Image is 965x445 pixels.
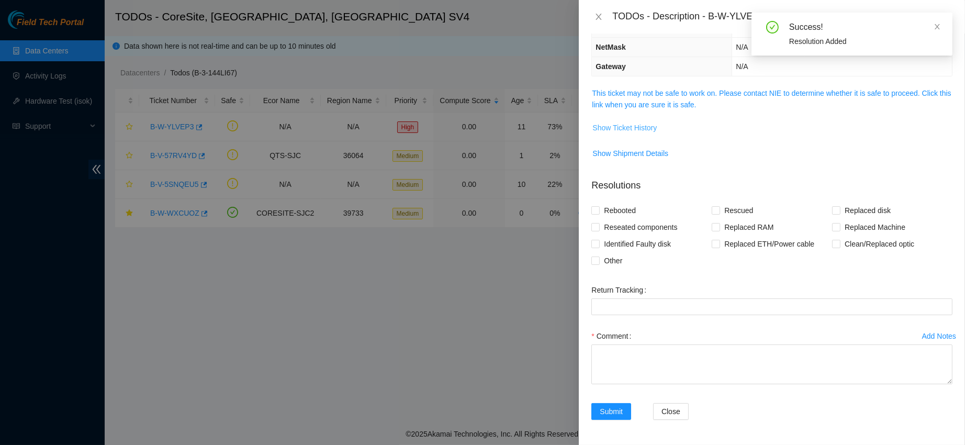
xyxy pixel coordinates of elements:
div: TODOs - Description - B-W-YLVEP3 [612,8,952,25]
span: Show Shipment Details [592,148,668,159]
span: Rescued [720,202,757,219]
span: Replaced RAM [720,219,778,236]
span: Replaced disk [840,202,895,219]
span: Show Ticket History [592,122,657,133]
label: Return Tracking [591,282,650,298]
input: Return Tracking [591,298,952,315]
label: Comment [591,328,635,344]
a: This ticket may not be safe to work on. Please contact NIE to determine whether it is safe to pro... [592,89,951,109]
span: Identified Faulty disk [600,236,675,252]
span: Reseated components [600,219,681,236]
button: Close [591,12,606,22]
button: Add Notes [922,328,957,344]
span: Clean/Replaced optic [840,236,918,252]
span: NetMask [596,43,626,51]
span: Other [600,252,626,269]
span: Submit [600,406,623,417]
textarea: Comment [591,344,952,384]
span: Close [661,406,680,417]
span: close [594,13,603,21]
span: N/A [736,62,748,71]
button: Show Ticket History [592,119,657,136]
button: Show Shipment Details [592,145,669,162]
span: close [934,23,941,30]
div: Success! [789,21,940,34]
div: Add Notes [922,332,956,340]
span: Replaced Machine [840,219,910,236]
span: Rebooted [600,202,640,219]
span: Replaced ETH/Power cable [720,236,818,252]
button: Close [653,403,689,420]
span: check-circle [766,21,779,34]
div: Resolution Added [789,36,940,47]
p: Resolutions [591,170,952,193]
span: N/A [736,43,748,51]
button: Submit [591,403,631,420]
span: Gateway [596,62,626,71]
